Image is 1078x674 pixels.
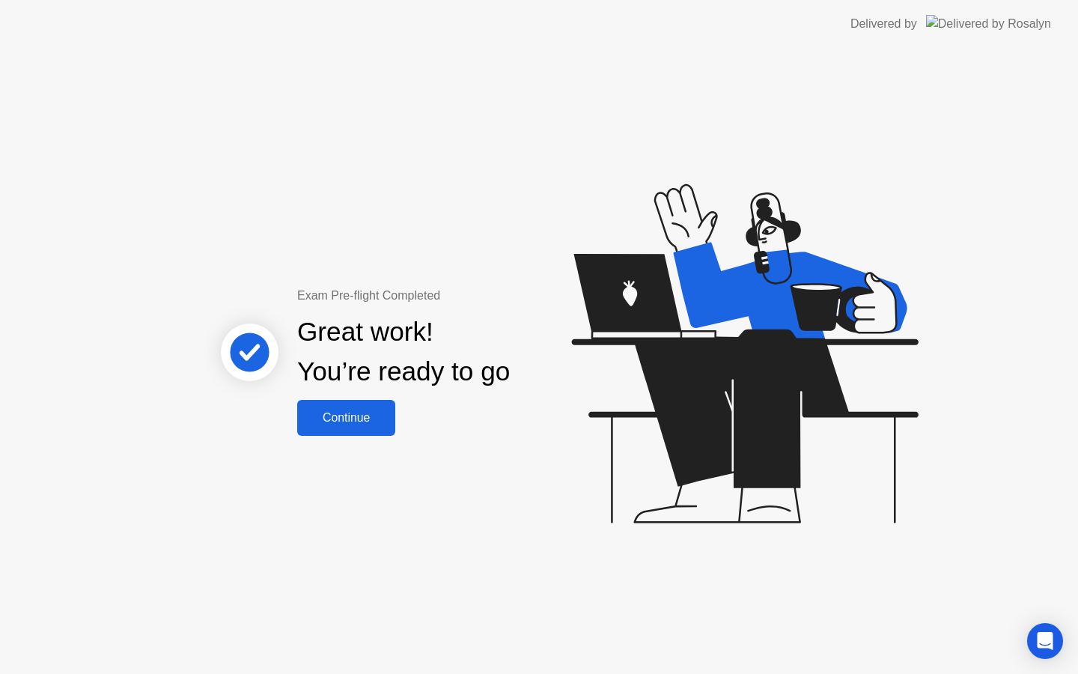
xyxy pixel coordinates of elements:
div: Delivered by [850,15,917,33]
div: Exam Pre-flight Completed [297,287,606,305]
button: Continue [297,400,395,436]
div: Continue [302,411,391,425]
div: Great work! You’re ready to go [297,312,510,392]
img: Delivered by Rosalyn [926,15,1051,32]
div: Open Intercom Messenger [1027,623,1063,659]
